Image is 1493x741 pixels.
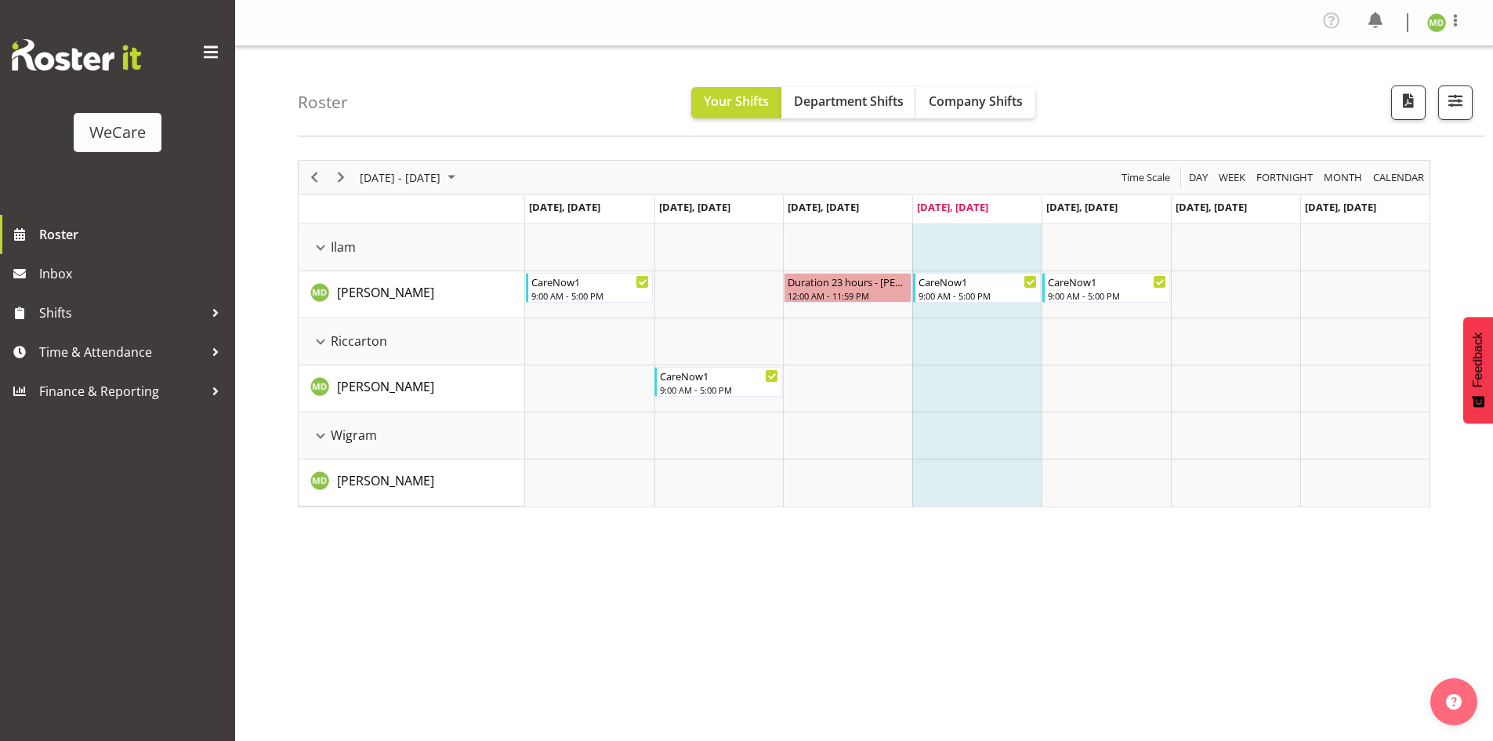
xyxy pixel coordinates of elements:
td: Riccarton resource [299,318,525,365]
span: Finance & Reporting [39,380,204,403]
span: Shifts [39,301,204,325]
td: Marie-Claire Dickson-Bakker resource [299,459,525,507]
span: Ilam [331,238,356,256]
span: [DATE], [DATE] [1176,200,1247,214]
img: marie-claire-dickson-bakker11590.jpg [1427,13,1446,32]
span: Department Shifts [794,93,904,110]
td: Marie-Claire Dickson-Bakker resource [299,271,525,318]
span: [DATE], [DATE] [788,200,859,214]
div: CareNow1 [531,274,650,289]
button: Timeline Week [1216,168,1248,187]
span: calendar [1372,168,1426,187]
div: Timeline Week of August 28, 2025 [298,160,1430,507]
div: 9:00 AM - 5:00 PM [919,289,1037,302]
td: Wigram resource [299,412,525,459]
div: Marie-Claire Dickson-Bakker"s event - CareNow1 Begin From Thursday, August 28, 2025 at 9:00:00 AM... [913,273,1041,303]
button: Feedback - Show survey [1463,317,1493,423]
div: Previous [301,161,328,194]
button: Timeline Month [1321,168,1365,187]
a: [PERSON_NAME] [337,377,434,396]
span: Riccarton [331,332,387,351]
button: Fortnight [1254,168,1316,187]
span: [DATE], [DATE] [529,200,600,214]
div: 9:00 AM - 5:00 PM [1048,289,1166,302]
button: Your Shifts [691,87,781,118]
div: Marie-Claire Dickson-Bakker"s event - CareNow1 Begin From Monday, August 25, 2025 at 9:00:00 AM G... [526,273,654,303]
button: Filter Shifts [1438,85,1473,120]
span: Your Shifts [704,93,769,110]
div: CareNow1 [919,274,1037,289]
span: [DATE] - [DATE] [358,168,442,187]
button: August 25 - 31, 2025 [357,168,462,187]
span: Company Shifts [929,93,1023,110]
span: [DATE], [DATE] [1046,200,1118,214]
button: Company Shifts [916,87,1035,118]
div: Marie-Claire Dickson-Bakker"s event - CareNow1 Begin From Friday, August 29, 2025 at 9:00:00 AM G... [1042,273,1170,303]
a: [PERSON_NAME] [337,471,434,490]
span: [DATE], [DATE] [1305,200,1376,214]
span: Fortnight [1255,168,1314,187]
span: Roster [39,223,227,246]
a: [PERSON_NAME] [337,283,434,302]
button: Month [1371,168,1427,187]
button: Department Shifts [781,87,916,118]
span: Month [1322,168,1364,187]
span: Inbox [39,262,227,285]
span: Week [1217,168,1247,187]
div: Next [328,161,354,194]
span: [PERSON_NAME] [337,378,434,395]
span: [PERSON_NAME] [337,472,434,489]
span: Time Scale [1120,168,1172,187]
span: [DATE], [DATE] [659,200,730,214]
td: Ilam resource [299,224,525,271]
div: Marie-Claire Dickson-Bakker"s event - CareNow1 Begin From Tuesday, August 26, 2025 at 9:00:00 AM ... [654,367,782,397]
td: Marie-Claire Dickson-Bakker resource [299,365,525,412]
div: 9:00 AM - 5:00 PM [531,289,650,302]
span: Day [1187,168,1209,187]
span: [DATE], [DATE] [917,200,988,214]
button: Download a PDF of the roster according to the set date range. [1391,85,1426,120]
div: CareNow1 [1048,274,1166,289]
img: Rosterit website logo [12,39,141,71]
div: 12:00 AM - 11:59 PM [788,289,908,302]
div: 9:00 AM - 5:00 PM [660,383,778,396]
span: Time & Attendance [39,340,204,364]
button: Timeline Day [1187,168,1211,187]
div: Marie-Claire Dickson-Bakker"s event - Duration 23 hours - Marie-Claire Dickson-Bakker Begin From ... [784,273,911,303]
span: [PERSON_NAME] [337,284,434,301]
div: CareNow1 [660,368,778,383]
button: Previous [304,168,325,187]
img: help-xxl-2.png [1446,694,1462,710]
span: Wigram [331,426,377,445]
button: Next [331,168,352,187]
div: Duration 23 hours - [PERSON_NAME] [788,274,908,289]
span: Feedback [1471,332,1485,387]
button: Time Scale [1119,168,1173,187]
h4: Roster [298,93,348,111]
table: Timeline Week of August 28, 2025 [525,224,1430,507]
div: WeCare [89,121,146,144]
